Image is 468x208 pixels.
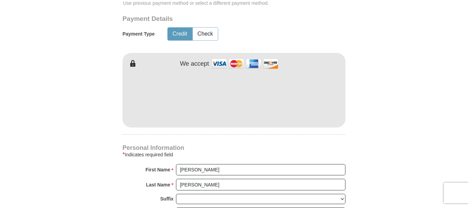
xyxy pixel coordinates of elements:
div: Indicates required field [122,151,346,159]
strong: Last Name [146,180,171,190]
button: Check [193,28,218,40]
h4: We accept [180,60,209,68]
h4: Personal Information [122,145,346,151]
h3: Payment Details [122,15,297,23]
img: credit cards accepted [211,56,279,71]
strong: First Name [145,165,170,174]
strong: Suffix [160,194,174,204]
button: Credit [168,28,192,40]
h5: Payment Type [122,31,155,37]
